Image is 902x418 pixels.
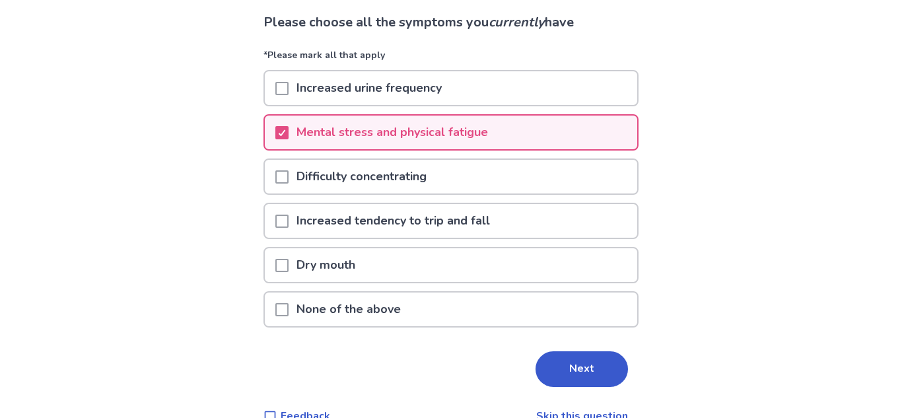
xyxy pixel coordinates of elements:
button: Next [536,351,628,387]
p: *Please mark all that apply [263,48,639,70]
p: Increased urine frequency [289,71,450,105]
p: Increased tendency to trip and fall [289,204,498,238]
p: Difficulty concentrating [289,160,434,193]
p: Please choose all the symptoms you have [263,13,639,32]
p: Mental stress and physical fatigue [289,116,496,149]
p: Dry mouth [289,248,363,282]
p: None of the above [289,293,409,326]
i: currently [489,13,545,31]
